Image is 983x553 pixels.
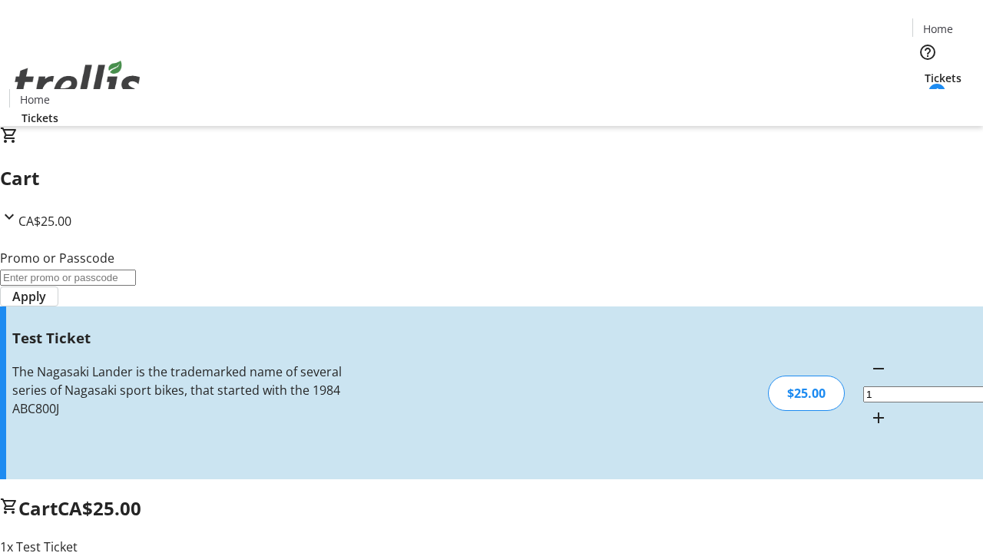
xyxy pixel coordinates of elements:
[863,402,894,433] button: Increment by one
[912,37,943,68] button: Help
[863,353,894,384] button: Decrement by one
[768,376,845,411] div: $25.00
[10,91,59,108] a: Home
[18,213,71,230] span: CA$25.00
[12,287,46,306] span: Apply
[912,70,974,86] a: Tickets
[913,21,962,37] a: Home
[20,91,50,108] span: Home
[22,110,58,126] span: Tickets
[923,21,953,37] span: Home
[12,363,348,418] div: The Nagasaki Lander is the trademarked name of several series of Nagasaki sport bikes, that start...
[912,86,943,117] button: Cart
[9,44,146,121] img: Orient E2E Organization j9Ja2GK1b9's Logo
[9,110,71,126] a: Tickets
[12,327,348,349] h3: Test Ticket
[58,495,141,521] span: CA$25.00
[925,70,961,86] span: Tickets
